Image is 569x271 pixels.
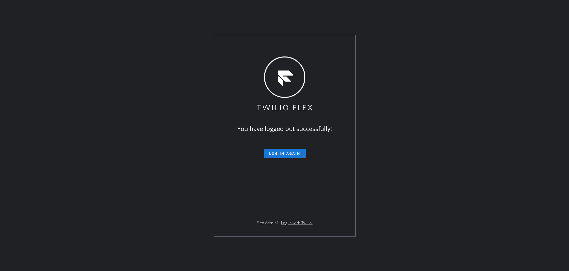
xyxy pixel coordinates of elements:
[281,220,313,226] a: Log in with Twilio.
[257,220,278,226] span: Flex Admin?
[264,149,306,158] button: Log in again
[269,151,300,156] span: Log in again
[237,125,332,133] span: You have logged out successfully!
